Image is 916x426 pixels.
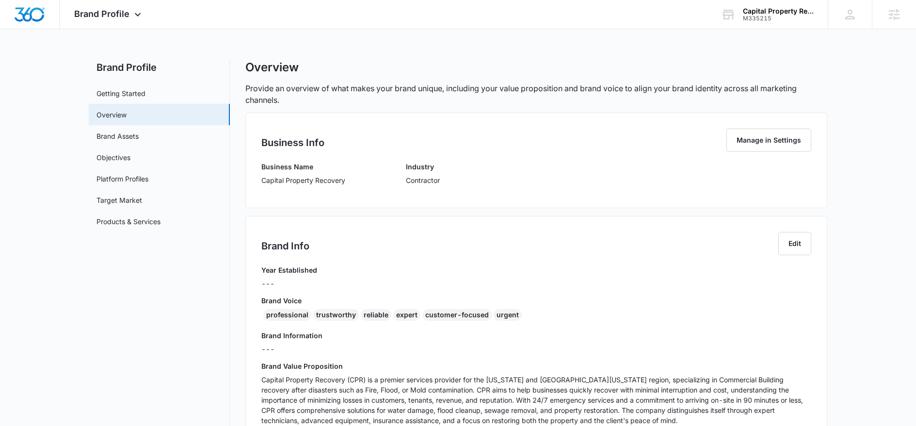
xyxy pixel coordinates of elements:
[261,162,345,172] h3: Business Name
[96,110,127,120] a: Overview
[393,309,420,321] div: expert
[245,60,299,75] h1: Overview
[261,295,811,306] h3: Brand Voice
[261,265,317,275] h3: Year Established
[743,7,814,15] div: account name
[406,162,440,172] h3: Industry
[778,232,811,255] button: Edit
[96,152,130,163] a: Objectives
[245,82,827,106] p: Provide an overview of what makes your brand unique, including your value proposition and brand v...
[261,361,811,371] h3: Brand Value Proposition
[261,375,811,426] p: Capital Property Recovery (CPR) is a premier services provider for the [US_STATE] and [GEOGRAPHIC...
[261,239,309,253] h2: Brand Info
[361,309,391,321] div: reliable
[96,216,161,227] a: Products & Services
[743,15,814,22] div: account id
[74,9,129,19] span: Brand Profile
[422,309,492,321] div: customer-focused
[263,309,311,321] div: professional
[261,330,811,341] h3: Brand Information
[494,309,522,321] div: urgent
[261,279,317,289] p: ---
[406,175,440,185] p: Contractor
[261,135,324,150] h2: Business Info
[261,175,345,185] p: Capital Property Recovery
[96,195,142,205] a: Target Market
[96,174,148,184] a: Platform Profiles
[96,88,145,98] a: Getting Started
[726,129,811,152] button: Manage in Settings
[89,60,230,75] h2: Brand Profile
[96,131,139,141] a: Brand Assets
[313,309,359,321] div: trustworthy
[261,344,811,354] p: ---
